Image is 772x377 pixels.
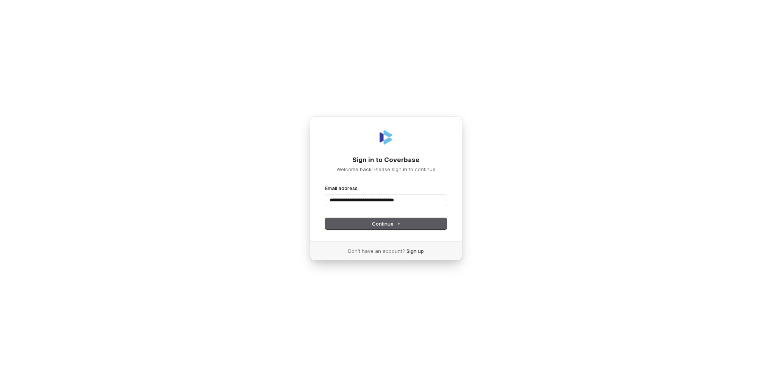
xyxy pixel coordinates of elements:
[372,220,400,227] span: Continue
[348,248,405,254] span: Don’t have an account?
[325,218,447,229] button: Continue
[325,166,447,173] p: Welcome back! Please sign in to continue
[325,156,447,165] h1: Sign in to Coverbase
[325,185,358,192] label: Email address
[406,248,424,254] a: Sign up
[377,128,395,146] img: Coverbase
